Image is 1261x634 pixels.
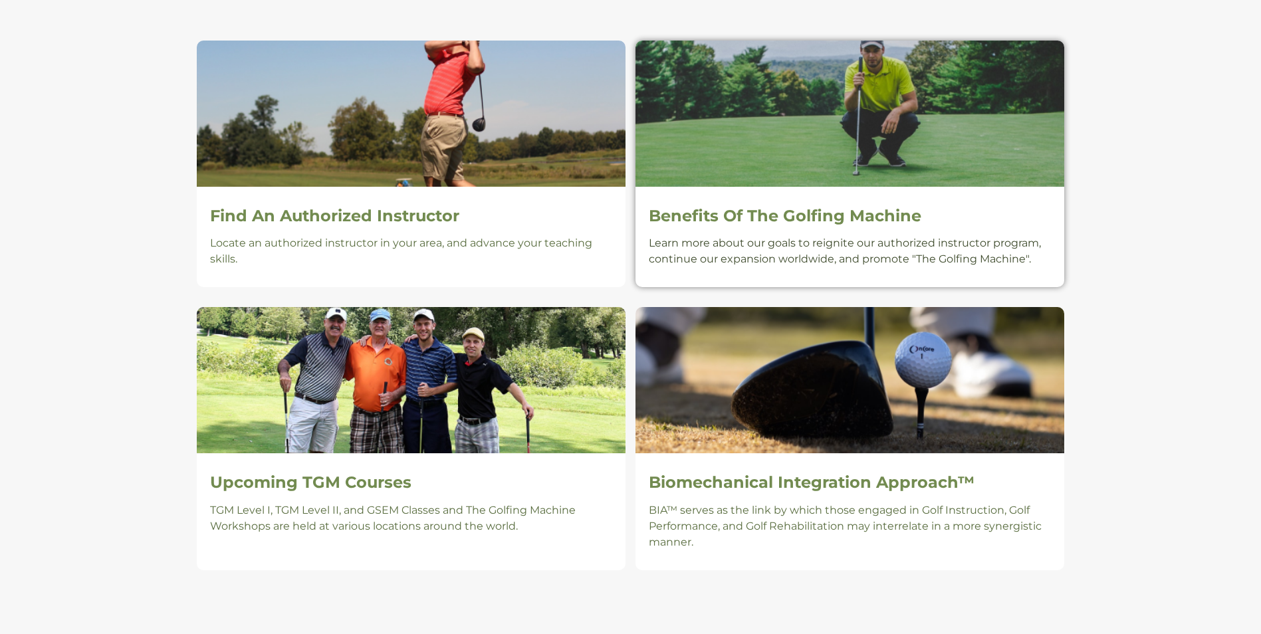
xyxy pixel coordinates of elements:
[649,207,1051,226] h2: Benefits Of The Golfing Machine
[635,307,1064,570] a: Biomechanical Integration Approach™ BIA™ serves as the link by which those engaged in Golf Instru...
[210,207,612,226] h2: Find An Authorized Instructor
[635,41,1064,288] a: Benefits Of The Golfing Machine Learn more about our goals to reignite our authorized instructor ...
[210,502,612,534] p: TGM Level I, TGM Level II, and GSEM Classes and The Golfing Machine Workshops are held at various...
[210,235,612,267] p: Locate an authorized instructor in your area, and advance your teaching skills.
[649,473,1051,492] h2: Biomechanical Integration Approach™
[649,235,1051,267] p: Learn more about our goals to reignite our authorized instructor program, continue our expansion ...
[649,502,1051,550] p: BIA™ serves as the link by which those engaged in Golf Instruction, Golf Performance, and Golf Re...
[210,473,612,492] h2: Upcoming TGM Courses
[197,41,626,288] a: Find An Authorized Instructor Locate an authorized instructor in your area, and advance your teac...
[197,307,626,570] a: Upcoming TGM Courses TGM Level I, TGM Level II, and GSEM Classes and The Golfing Machine Workshop...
